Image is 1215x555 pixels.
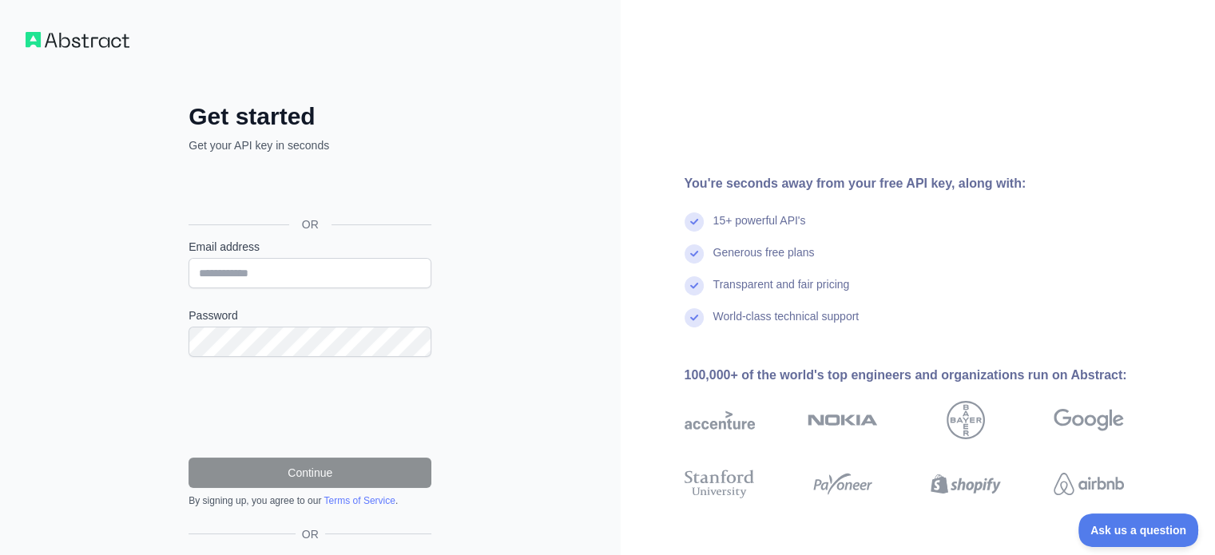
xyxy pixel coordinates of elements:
[713,308,860,340] div: World-class technical support
[685,366,1175,385] div: 100,000+ of the world's top engineers and organizations run on Abstract:
[189,494,431,507] div: By signing up, you agree to our .
[685,244,704,264] img: check mark
[713,244,815,276] div: Generous free plans
[713,276,850,308] div: Transparent and fair pricing
[685,401,755,439] img: accenture
[26,32,129,48] img: Workflow
[685,174,1175,193] div: You're seconds away from your free API key, along with:
[181,171,436,206] iframe: Sign in with Google Button
[189,458,431,488] button: Continue
[289,216,332,232] span: OR
[189,376,431,438] iframe: reCAPTCHA
[808,466,878,501] img: payoneer
[685,212,704,232] img: check mark
[296,526,325,542] span: OR
[189,239,431,255] label: Email address
[324,495,395,506] a: Terms of Service
[1054,401,1124,439] img: google
[1078,513,1199,547] iframe: Toggle Customer Support
[931,466,1001,501] img: shopify
[1054,466,1124,501] img: airbnb
[685,276,704,295] img: check mark
[713,212,806,244] div: 15+ powerful API's
[189,102,431,131] h2: Get started
[808,401,878,439] img: nokia
[189,137,431,153] p: Get your API key in seconds
[189,307,431,323] label: Password
[685,308,704,327] img: check mark
[685,466,755,501] img: stanford university
[947,401,985,439] img: bayer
